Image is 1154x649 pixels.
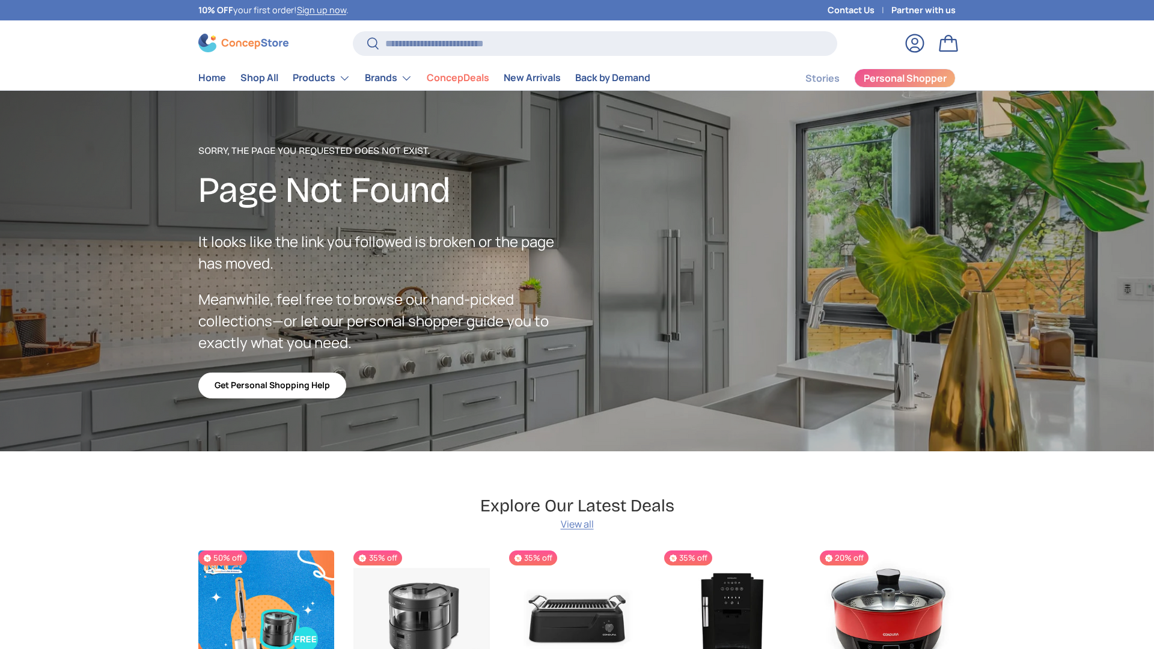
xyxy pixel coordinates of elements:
a: Personal Shopper [854,69,956,88]
a: Back by Demand [575,66,650,90]
a: New Arrivals [504,66,561,90]
span: 50% off [198,550,247,565]
p: Meanwhile, feel free to browse our hand-picked collections—or let our personal shopper guide you ... [198,288,577,353]
h2: Explore Our Latest Deals [480,495,674,517]
span: Personal Shopper [864,73,947,83]
a: Contact Us [828,4,891,17]
summary: Brands [358,66,420,90]
img: ConcepStore [198,34,288,52]
p: your first order! . [198,4,349,17]
span: 35% off [353,550,401,565]
span: 35% off [509,550,557,565]
h2: Page Not Found [198,168,577,213]
span: 35% off [664,550,712,565]
a: Shop All [240,66,278,90]
a: Sign up now [297,4,346,16]
nav: Primary [198,66,650,90]
span: 20% off [820,550,869,565]
nav: Secondary [777,66,956,90]
p: It looks like the link you followed is broken or the page has moved. [198,231,577,274]
a: Stories [805,67,840,90]
a: Products [293,66,350,90]
a: Partner with us [891,4,956,17]
a: ConcepDeals [427,66,489,90]
summary: Products [285,66,358,90]
a: View all [561,517,594,531]
a: Home [198,66,226,90]
p: Sorry, the page you requested does not exist. [198,144,577,158]
a: Brands [365,66,412,90]
strong: 10% OFF [198,4,233,16]
a: Get Personal Shopping Help [198,373,346,398]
